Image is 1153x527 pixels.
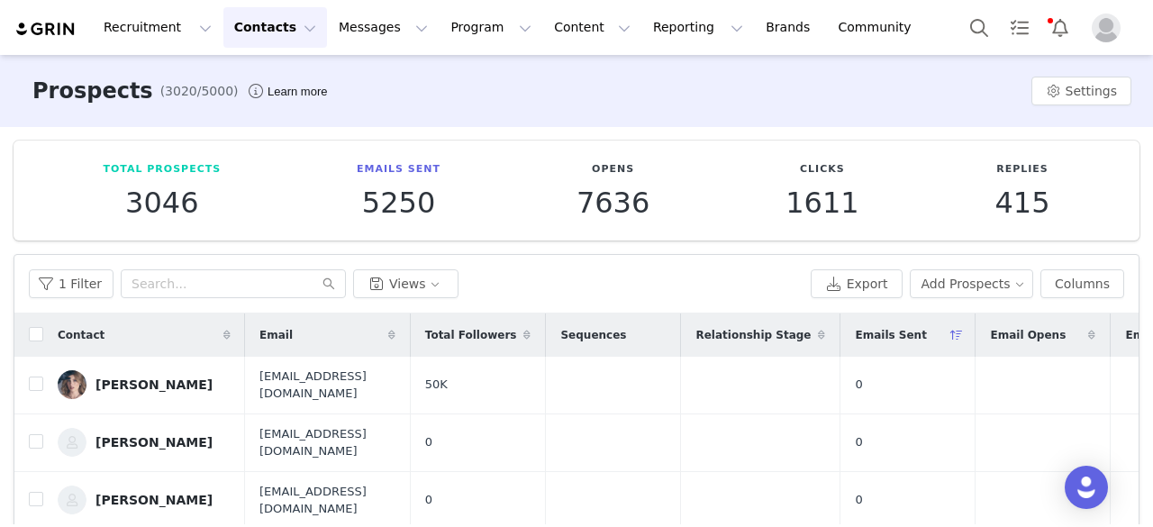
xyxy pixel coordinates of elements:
[560,327,626,343] span: Sequences
[160,82,239,101] span: (3020/5000)
[1031,77,1131,105] button: Settings
[1081,14,1139,42] button: Profile
[58,428,86,457] img: 396c065c-97f3-481c-96e7-7572c2e59a49--s.jpg
[32,75,153,107] h3: Prospects
[95,493,213,507] div: [PERSON_NAME]
[357,186,440,219] p: 5250
[959,7,999,48] button: Search
[576,186,649,219] p: 7636
[642,7,754,48] button: Reporting
[1092,14,1121,42] img: placeholder-profile.jpg
[440,7,542,48] button: Program
[93,7,222,48] button: Recruitment
[543,7,641,48] button: Content
[994,186,1049,219] p: 415
[1065,466,1108,509] div: Open Intercom Messenger
[855,491,862,509] span: 0
[811,269,903,298] button: Export
[103,186,221,219] p: 3046
[785,186,858,219] p: 1611
[58,370,86,399] img: 2073d9ff-7b1b-45cf-bb68-b014dba60c5f--s.jpg
[58,428,231,457] a: [PERSON_NAME]
[223,7,327,48] button: Contacts
[29,269,113,298] button: 1 Filter
[353,269,458,298] button: Views
[576,162,649,177] p: Opens
[1040,269,1124,298] button: Columns
[855,327,926,343] span: Emails Sent
[994,162,1049,177] p: Replies
[1000,7,1040,48] a: Tasks
[58,486,86,514] img: 46d960fc-6ae0-4406-9a3a-083516907c00--s.jpg
[259,425,395,460] span: [EMAIL_ADDRESS][DOMAIN_NAME]
[259,483,395,518] span: [EMAIL_ADDRESS][DOMAIN_NAME]
[259,368,395,403] span: [EMAIL_ADDRESS][DOMAIN_NAME]
[58,327,104,343] span: Contact
[322,277,335,290] i: icon: search
[990,327,1066,343] span: Email Opens
[259,327,293,343] span: Email
[14,21,77,38] img: grin logo
[1040,7,1080,48] button: Notifications
[425,327,517,343] span: Total Followers
[425,433,432,451] span: 0
[425,376,448,394] span: 50K
[855,376,862,394] span: 0
[58,370,231,399] a: [PERSON_NAME]
[264,83,331,101] div: Tooltip anchor
[328,7,439,48] button: Messages
[828,7,931,48] a: Community
[95,435,213,450] div: [PERSON_NAME]
[910,269,1034,298] button: Add Prospects
[95,377,213,392] div: [PERSON_NAME]
[755,7,826,48] a: Brands
[58,486,231,514] a: [PERSON_NAME]
[785,162,858,177] p: Clicks
[425,491,432,509] span: 0
[357,162,440,177] p: Emails Sent
[103,162,221,177] p: Total Prospects
[695,327,811,343] span: Relationship Stage
[855,433,862,451] span: 0
[121,269,346,298] input: Search...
